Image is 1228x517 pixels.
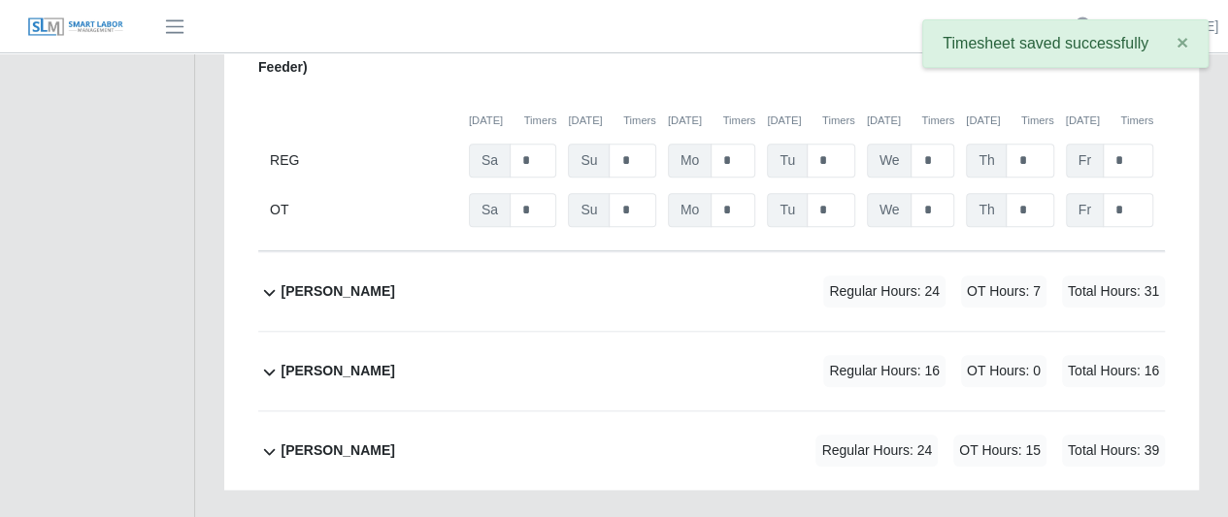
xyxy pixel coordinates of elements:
[1066,113,1153,129] div: [DATE]
[27,16,124,38] img: SLM Logo
[281,361,394,381] b: [PERSON_NAME]
[1120,113,1153,129] button: Timers
[270,193,457,227] div: OT
[1066,193,1104,227] span: Fr
[921,113,954,129] button: Timers
[815,435,938,467] span: Regular Hours: 24
[623,113,656,129] button: Timers
[966,113,1053,129] div: [DATE]
[568,144,610,178] span: Su
[258,332,1165,410] button: [PERSON_NAME] Regular Hours: 16 OT Hours: 0 Total Hours: 16
[281,281,394,302] b: [PERSON_NAME]
[469,113,556,129] div: [DATE]
[568,113,655,129] div: [DATE]
[568,193,610,227] span: Su
[822,113,855,129] button: Timers
[668,193,712,227] span: Mo
[961,355,1046,387] span: OT Hours: 0
[524,113,557,129] button: Timers
[258,18,341,75] b: 418.2.00 (Wire/Cable - Feeder)
[867,144,913,178] span: We
[953,435,1046,467] span: OT Hours: 15
[867,113,954,129] div: [DATE]
[767,113,854,129] div: [DATE]
[258,411,1165,490] button: [PERSON_NAME] Regular Hours: 24 OT Hours: 15 Total Hours: 39
[1021,113,1054,129] button: Timers
[867,193,913,227] span: We
[823,275,946,307] span: Regular Hours: 24
[469,193,511,227] span: Sa
[270,144,457,178] div: REG
[1107,16,1218,37] a: [PERSON_NAME]
[767,193,808,227] span: Tu
[966,144,1007,178] span: Th
[258,252,1165,331] button: [PERSON_NAME] Regular Hours: 24 OT Hours: 7 Total Hours: 31
[668,144,712,178] span: Mo
[281,440,394,461] b: [PERSON_NAME]
[1062,435,1165,467] span: Total Hours: 39
[767,144,808,178] span: Tu
[966,193,1007,227] span: Th
[668,113,755,129] div: [DATE]
[961,275,1046,307] span: OT Hours: 7
[1062,355,1165,387] span: Total Hours: 16
[1062,275,1165,307] span: Total Hours: 31
[722,113,755,129] button: Timers
[1066,144,1104,178] span: Fr
[1177,31,1188,53] span: ×
[922,19,1209,68] div: Timesheet saved successfully
[823,355,946,387] span: Regular Hours: 16
[469,144,511,178] span: Sa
